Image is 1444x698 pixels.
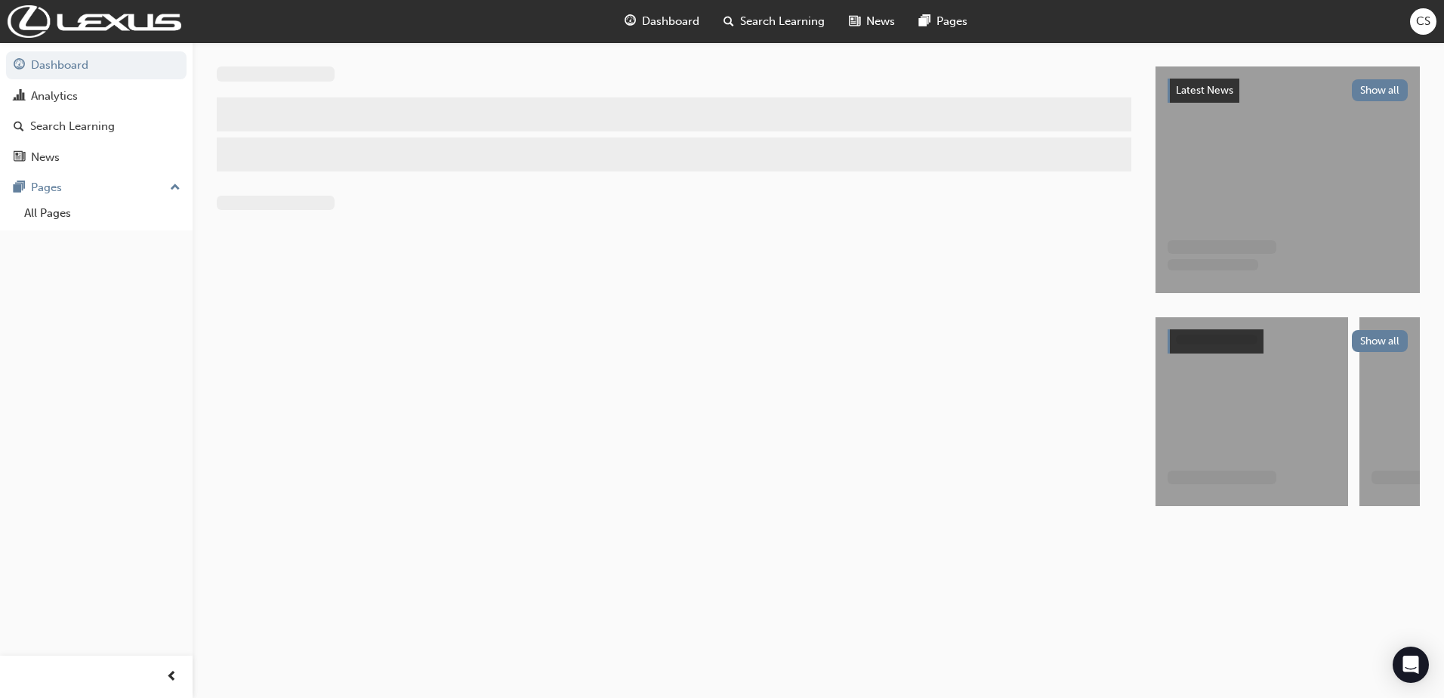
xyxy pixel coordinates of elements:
[18,202,187,225] a: All Pages
[14,151,25,165] span: news-icon
[1410,8,1436,35] button: CS
[919,12,930,31] span: pages-icon
[1352,330,1409,352] button: Show all
[166,668,177,687] span: prev-icon
[14,90,25,103] span: chart-icon
[6,174,187,202] button: Pages
[6,113,187,141] a: Search Learning
[8,5,181,38] img: Trak
[14,181,25,195] span: pages-icon
[30,118,115,135] div: Search Learning
[6,48,187,174] button: DashboardAnalyticsSearch LearningNews
[1352,79,1409,101] button: Show all
[837,6,907,37] a: news-iconNews
[711,6,837,37] a: search-iconSearch Learning
[642,13,699,30] span: Dashboard
[724,12,734,31] span: search-icon
[14,120,24,134] span: search-icon
[1416,13,1430,30] span: CS
[14,59,25,73] span: guage-icon
[740,13,825,30] span: Search Learning
[625,12,636,31] span: guage-icon
[1393,647,1429,683] div: Open Intercom Messenger
[31,179,62,196] div: Pages
[1168,79,1408,103] a: Latest NewsShow all
[849,12,860,31] span: news-icon
[6,144,187,171] a: News
[866,13,895,30] span: News
[936,13,967,30] span: Pages
[6,51,187,79] a: Dashboard
[6,82,187,110] a: Analytics
[907,6,980,37] a: pages-iconPages
[31,149,60,166] div: News
[1168,329,1408,354] a: Show all
[170,178,180,198] span: up-icon
[1176,84,1233,97] span: Latest News
[612,6,711,37] a: guage-iconDashboard
[31,88,78,105] div: Analytics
